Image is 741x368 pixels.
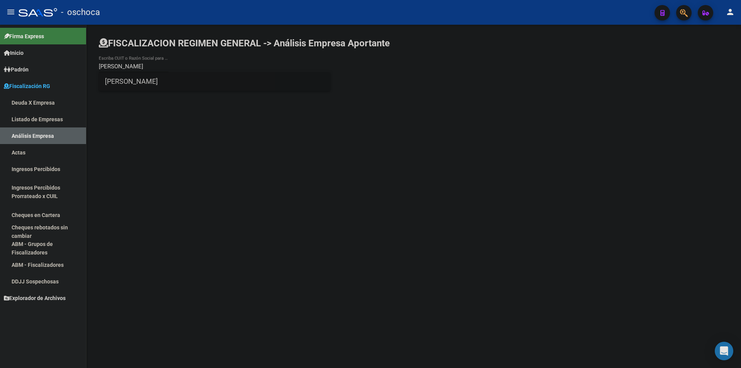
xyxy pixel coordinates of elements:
div: Open Intercom Messenger [715,342,733,360]
span: - oschoca [61,4,100,21]
mat-icon: menu [6,7,15,17]
h1: FISCALIZACION REGIMEN GENERAL -> Análisis Empresa Aportante [99,37,390,49]
mat-icon: person [726,7,735,17]
span: Inicio [4,49,24,57]
span: Explorador de Archivos [4,294,66,302]
span: Fiscalización RG [4,82,50,90]
span: [PERSON_NAME] [105,72,324,91]
span: Padrón [4,65,29,74]
span: Firma Express [4,32,44,41]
